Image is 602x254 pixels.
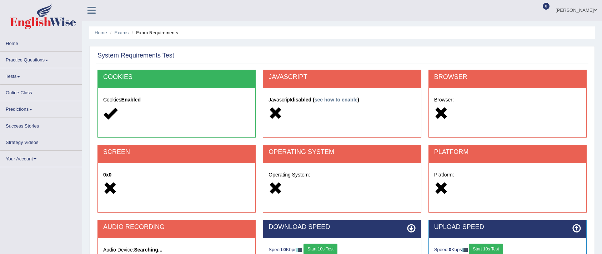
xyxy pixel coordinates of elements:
h5: Audio Device: [103,247,250,253]
strong: Searching... [134,247,162,253]
h2: System Requirements Test [97,52,174,59]
strong: 0 [284,247,286,252]
strong: Enabled [121,97,141,103]
a: Strategy Videos [0,134,82,148]
h5: Cookies [103,97,250,103]
a: Predictions [0,101,82,115]
h2: OPERATING SYSTEM [269,149,415,156]
a: Your Account [0,151,82,165]
h2: BROWSER [434,74,581,81]
a: see how to enable [315,97,358,103]
a: Home [0,35,82,49]
a: Practice Questions [0,52,82,66]
h2: JAVASCRIPT [269,74,415,81]
h2: UPLOAD SPEED [434,224,581,231]
a: Home [95,30,107,35]
h2: DOWNLOAD SPEED [269,224,415,231]
span: 0 [543,3,550,10]
h5: Platform: [434,172,581,178]
strong: disabled ( ) [291,97,359,103]
img: ajax-loader-fb-connection.gif [462,248,468,252]
a: Success Stories [0,118,82,132]
strong: 0x0 [103,172,111,178]
img: ajax-loader-fb-connection.gif [296,248,302,252]
a: Exams [115,30,129,35]
li: Exam Requirements [130,29,178,36]
h5: Operating System: [269,172,415,178]
strong: 0 [449,247,451,252]
a: Tests [0,68,82,82]
h2: SCREEN [103,149,250,156]
h2: AUDIO RECORDING [103,224,250,231]
a: Online Class [0,85,82,99]
h2: COOKIES [103,74,250,81]
h2: PLATFORM [434,149,581,156]
h5: Browser: [434,97,581,103]
h5: Javascript [269,97,415,103]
